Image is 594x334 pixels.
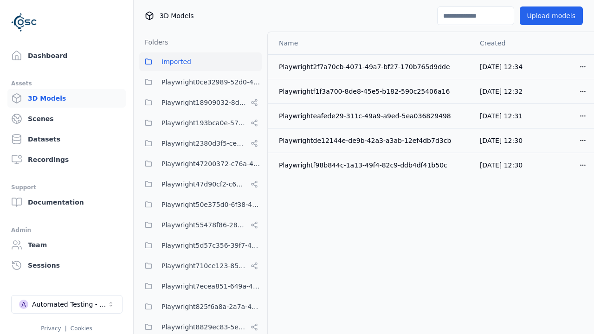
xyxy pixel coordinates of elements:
button: Playwright18909032-8d07-45c5-9c81-9eec75d0b16b [139,93,262,112]
span: Playwright55478f86-28dc-49b8-8d1f-c7b13b14578c [161,219,247,231]
button: Playwright7ecea851-649a-419a-985e-fcff41a98b20 [139,277,262,295]
a: 3D Models [7,89,126,108]
a: Scenes [7,109,126,128]
span: Playwright825f6a8a-2a7a-425c-94f7-650318982f69 [161,301,262,312]
h3: Folders [139,38,168,47]
button: Upload models [520,6,583,25]
span: Playwright2380d3f5-cebf-494e-b965-66be4d67505e [161,138,247,149]
button: Playwright47d90cf2-c635-4353-ba3b-5d4538945666 [139,175,262,193]
button: Playwright193bca0e-57fa-418d-8ea9-45122e711dc7 [139,114,262,132]
button: Playwright2380d3f5-cebf-494e-b965-66be4d67505e [139,134,262,153]
span: Playwright47200372-c76a-4cfc-9df4-ee2883a4f3ea [161,158,262,169]
div: Playwrightf98b844c-1a13-49f4-82c9-ddb4df41b50c [279,161,465,170]
span: [DATE] 12:30 [480,161,523,169]
a: Dashboard [7,46,126,65]
span: [DATE] 12:31 [480,112,523,120]
a: Datasets [7,130,126,148]
a: Sessions [7,256,126,275]
div: Playwrightf1f3a700-8de8-45e5-b182-590c25406a16 [279,87,465,96]
button: Playwright55478f86-28dc-49b8-8d1f-c7b13b14578c [139,216,262,234]
a: Documentation [7,193,126,212]
div: Playwrighteafede29-311c-49a9-a9ed-5ea036829498 [279,111,465,121]
span: Playwright0ce32989-52d0-45cf-b5b9-59d5033d313a [161,77,262,88]
button: Playwright0ce32989-52d0-45cf-b5b9-59d5033d313a [139,73,262,91]
div: Support [11,182,122,193]
button: Imported [139,52,262,71]
span: [DATE] 12:32 [480,88,523,95]
th: Created [472,32,534,54]
a: Privacy [41,325,61,332]
div: Admin [11,225,122,236]
a: Team [7,236,126,254]
div: Assets [11,78,122,89]
span: [DATE] 12:34 [480,63,523,71]
button: Playwright825f6a8a-2a7a-425c-94f7-650318982f69 [139,297,262,316]
a: Cookies [71,325,92,332]
span: Playwright7ecea851-649a-419a-985e-fcff41a98b20 [161,281,262,292]
span: Playwright193bca0e-57fa-418d-8ea9-45122e711dc7 [161,117,247,128]
div: Playwright2f7a70cb-4071-49a7-bf27-170b765d9dde [279,62,465,71]
th: Name [268,32,472,54]
button: Playwright5d57c356-39f7-47ed-9ab9-d0409ac6cddc [139,236,262,255]
button: Playwright50e375d0-6f38-48a7-96e0-b0dcfa24b72f [139,195,262,214]
span: Playwright8829ec83-5e68-4376-b984-049061a310ed [161,321,247,333]
span: Playwright18909032-8d07-45c5-9c81-9eec75d0b16b [161,97,247,108]
button: Playwright47200372-c76a-4cfc-9df4-ee2883a4f3ea [139,154,262,173]
div: Automated Testing - Playwright [32,300,107,309]
span: Playwright50e375d0-6f38-48a7-96e0-b0dcfa24b72f [161,199,262,210]
span: Playwright47d90cf2-c635-4353-ba3b-5d4538945666 [161,179,247,190]
button: Select a workspace [11,295,123,314]
div: Playwrightde12144e-de9b-42a3-a3ab-12ef4db7d3cb [279,136,465,145]
span: 3D Models [160,11,194,20]
div: A [19,300,28,309]
a: Recordings [7,150,126,169]
span: | [65,325,67,332]
span: [DATE] 12:30 [480,137,523,144]
span: Playwright710ce123-85fd-4f8c-9759-23c3308d8830 [161,260,247,271]
span: Playwright5d57c356-39f7-47ed-9ab9-d0409ac6cddc [161,240,262,251]
button: Playwright710ce123-85fd-4f8c-9759-23c3308d8830 [139,257,262,275]
span: Imported [161,56,191,67]
img: Logo [11,9,37,35]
